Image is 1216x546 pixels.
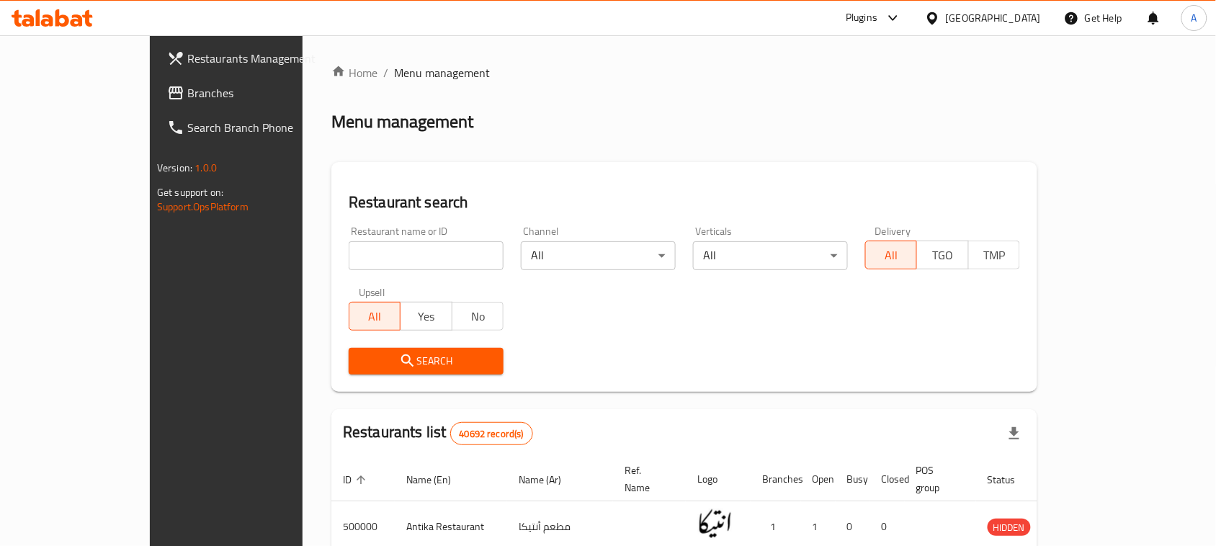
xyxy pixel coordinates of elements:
li: / [383,64,388,81]
span: Yes [406,306,446,327]
span: Search Branch Phone [187,119,341,136]
a: Home [331,64,377,81]
a: Branches [156,76,353,110]
button: All [865,241,917,269]
h2: Menu management [331,110,473,133]
span: Menu management [394,64,490,81]
div: All [693,241,848,270]
button: All [349,302,401,331]
span: Ref. Name [625,462,669,496]
span: ID [343,471,370,488]
span: 1.0.0 [195,158,217,177]
span: All [355,306,395,327]
h2: Restaurant search [349,192,1020,213]
span: TGO [923,245,962,266]
img: Antika Restaurant [697,506,733,542]
span: POS group [916,462,959,496]
button: Search [349,348,504,375]
div: HIDDEN [988,519,1031,536]
button: TMP [968,241,1020,269]
span: Name (En) [406,471,470,488]
th: Busy [836,457,870,501]
span: A [1192,10,1197,26]
span: Restaurants Management [187,50,341,67]
label: Delivery [875,226,911,236]
th: Closed [870,457,905,501]
span: No [458,306,498,327]
label: Upsell [359,287,385,297]
button: Yes [400,302,452,331]
button: No [452,302,504,331]
div: [GEOGRAPHIC_DATA] [946,10,1041,26]
div: Export file [997,416,1032,451]
a: Support.OpsPlatform [157,197,249,216]
th: Branches [751,457,801,501]
span: Status [988,471,1034,488]
span: Version: [157,158,192,177]
div: All [521,241,676,270]
span: HIDDEN [988,519,1031,536]
button: TGO [916,241,968,269]
span: 40692 record(s) [451,427,532,441]
th: Logo [686,457,751,501]
span: All [872,245,911,266]
nav: breadcrumb [331,64,1037,81]
span: Name (Ar) [519,471,580,488]
input: Search for restaurant name or ID.. [349,241,504,270]
h2: Restaurants list [343,421,533,445]
span: Get support on: [157,183,223,202]
a: Restaurants Management [156,41,353,76]
span: Branches [187,84,341,102]
a: Search Branch Phone [156,110,353,145]
span: Search [360,352,492,370]
th: Open [801,457,836,501]
div: Plugins [846,9,877,27]
span: TMP [975,245,1014,266]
